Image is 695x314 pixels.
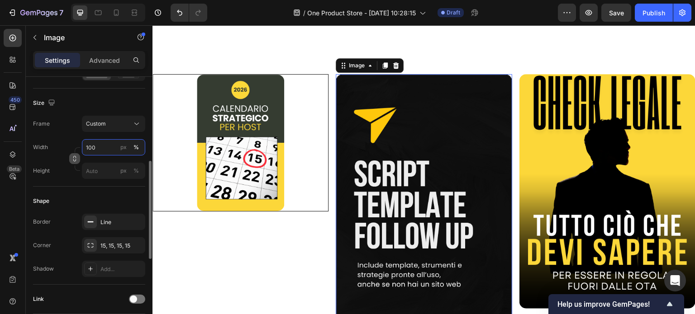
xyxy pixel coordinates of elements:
[133,167,139,175] div: %
[45,56,70,65] p: Settings
[7,165,22,173] div: Beta
[307,8,416,18] span: One Product Store - [DATE] 10:28:15
[82,139,145,155] input: px%
[131,165,142,176] button: px
[367,49,543,283] img: gempages_586104277269742427-2a28500a-73f8-4051-a9fe-7c2fa8f14e68.png
[33,197,49,205] div: Shape
[100,265,143,273] div: Add...
[601,4,631,22] button: Save
[195,36,214,44] div: Image
[4,4,67,22] button: 7
[120,143,127,151] div: px
[82,163,145,179] input: px%
[152,25,695,314] iframe: Design area
[664,270,686,291] div: Open Intercom Messenger
[303,8,305,18] span: /
[33,295,44,303] div: Link
[100,242,143,250] div: 15, 15, 15, 15
[82,116,145,132] button: Custom
[33,167,50,175] label: Height
[86,120,106,128] span: Custom
[131,142,142,153] button: px
[118,165,129,176] button: %
[33,265,54,273] div: Shadow
[33,241,51,249] div: Corner
[609,9,624,17] span: Save
[557,299,675,309] button: Show survey - Help us improve GemPages!
[557,300,664,309] span: Help us improve GemPages!
[635,4,673,22] button: Publish
[33,97,57,109] div: Size
[33,218,51,226] div: Border
[33,143,48,151] label: Width
[89,56,120,65] p: Advanced
[120,167,127,175] div: px
[100,218,143,226] div: Line
[118,142,129,153] button: %
[171,4,207,22] div: Undo/Redo
[33,120,50,128] label: Frame
[643,8,665,18] div: Publish
[9,96,22,103] div: 450
[59,7,63,18] p: 7
[133,143,139,151] div: %
[44,32,121,43] p: Image
[447,9,460,17] span: Draft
